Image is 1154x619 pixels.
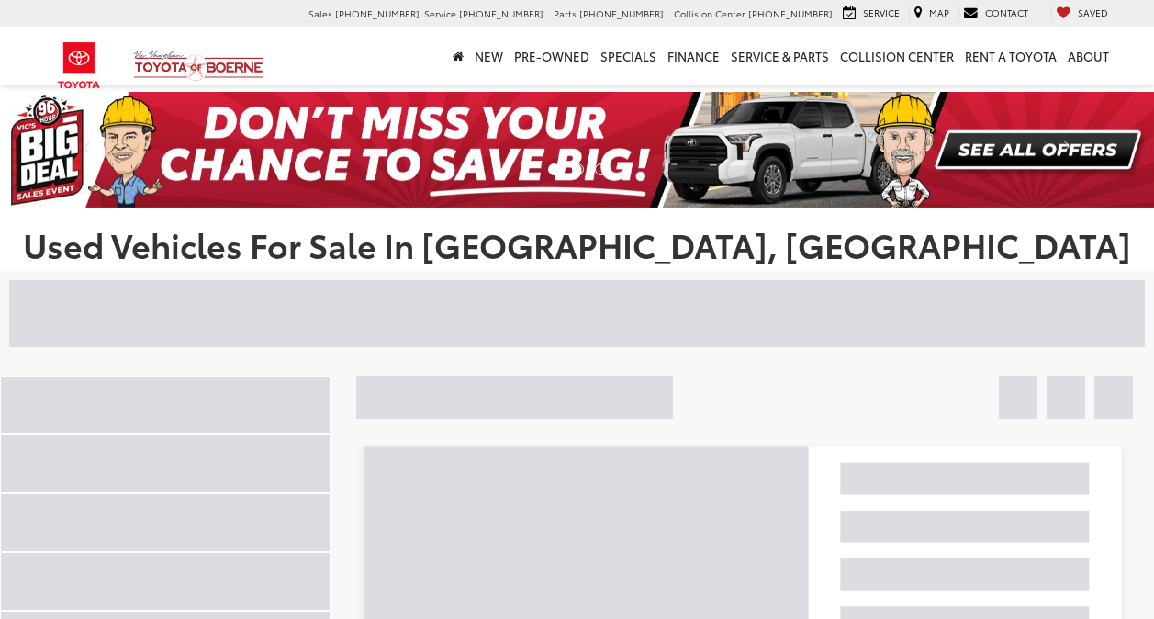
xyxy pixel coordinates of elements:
[725,27,835,85] a: Service & Parts: Opens in a new tab
[838,6,904,22] a: Service
[959,27,1062,85] a: Rent a Toyota
[1062,27,1115,85] a: About
[554,6,577,20] span: Parts
[424,6,456,20] span: Service
[1051,6,1113,22] a: My Saved Vehicles
[985,6,1028,19] span: Contact
[308,6,332,20] span: Sales
[748,6,833,20] span: [PHONE_NUMBER]
[835,27,959,85] a: Collision Center
[958,6,1033,22] a: Contact
[579,6,664,20] span: [PHONE_NUMBER]
[662,27,725,85] a: Finance
[469,27,509,85] a: New
[45,36,114,96] img: Toyota
[929,6,949,19] span: Map
[674,6,745,20] span: Collision Center
[447,27,469,85] a: Home
[863,6,900,19] span: Service
[459,6,543,20] span: [PHONE_NUMBER]
[595,27,662,85] a: Specials
[909,6,954,22] a: Map
[133,50,264,82] img: Vic Vaughan Toyota of Boerne
[1078,6,1108,19] span: Saved
[509,27,595,85] a: Pre-Owned
[335,6,420,20] span: [PHONE_NUMBER]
